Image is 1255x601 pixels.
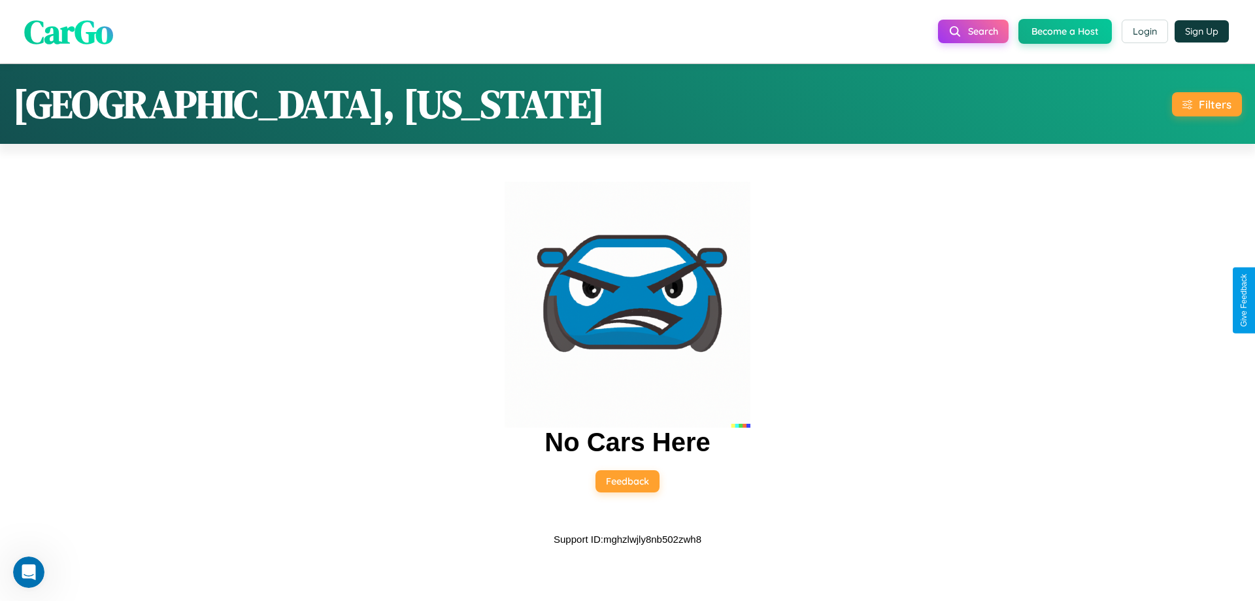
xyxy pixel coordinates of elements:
p: Support ID: mghzlwjly8nb502zwh8 [554,530,701,548]
span: CarGo [24,9,113,54]
h2: No Cars Here [544,428,710,457]
img: car [505,182,750,428]
button: Login [1122,20,1168,43]
div: Give Feedback [1239,274,1248,327]
span: Search [968,26,998,37]
button: Feedback [595,470,660,492]
div: Filters [1199,97,1231,111]
h1: [GEOGRAPHIC_DATA], [US_STATE] [13,77,605,131]
button: Sign Up [1175,20,1229,43]
button: Become a Host [1018,19,1112,44]
button: Filters [1172,92,1242,116]
button: Search [938,20,1009,43]
iframe: Intercom live chat [13,557,44,588]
